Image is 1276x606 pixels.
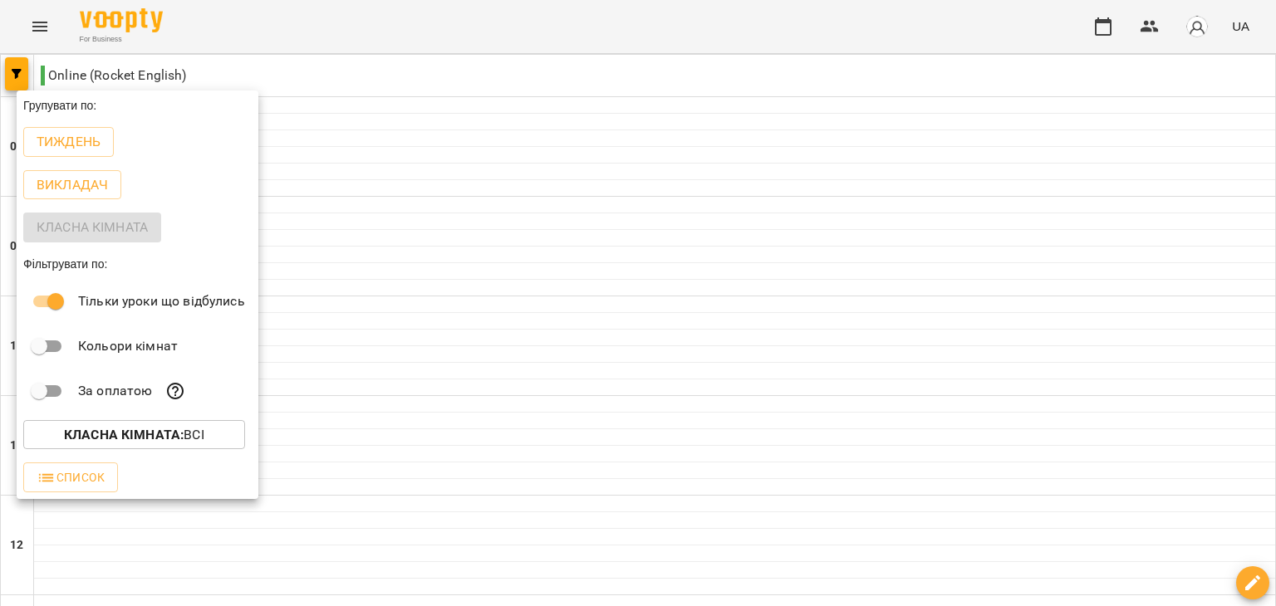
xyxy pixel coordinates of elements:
[37,467,105,487] span: Список
[78,336,178,356] p: Кольори кімнат
[37,132,101,152] p: Тиждень
[23,462,118,492] button: Список
[37,175,108,195] p: Викладач
[78,291,245,311] p: Тільки уроки що відбулись
[78,381,152,401] p: За оплатою
[23,127,114,157] button: Тиждень
[17,249,258,279] div: Фільтрувати по:
[64,427,184,442] b: Класна кімната :
[64,425,204,445] p: Всі
[23,420,245,450] button: Класна кімната:Всі
[23,170,121,200] button: Викладач
[17,90,258,120] div: Групувати по:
